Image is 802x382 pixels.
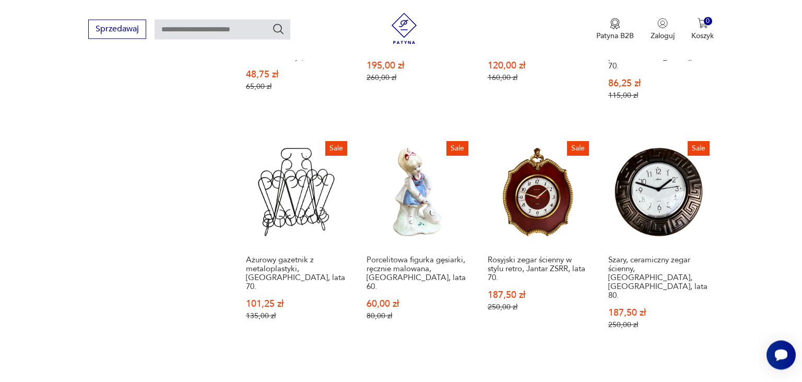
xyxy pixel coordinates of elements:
p: Zaloguj [651,31,675,41]
div: 0 [704,17,713,26]
a: SaleRosyjski zegar ścienny w stylu retro, Jantar ZSRR, lata 70.Rosyjski zegar ścienny w stylu ret... [483,137,593,350]
h3: Ażurowy gazetnik z metaloplastyki, [GEOGRAPHIC_DATA], lata 70. [246,256,347,291]
p: 195,00 zł [367,61,467,70]
button: 0Koszyk [691,18,714,41]
p: 48,75 zł [246,70,347,79]
img: Patyna - sklep z meblami i dekoracjami vintage [388,13,420,44]
p: 65,00 zł [246,82,347,91]
p: 250,00 zł [488,303,588,311]
p: 187,50 zł [488,291,588,299]
p: Koszyk [691,31,714,41]
p: 80,00 zł [367,311,467,320]
a: Ikona medaluPatyna B2B [596,18,634,41]
img: Ikona medalu [610,18,620,29]
h3: Duży kielich / wazon, HSG Ząbkowice, proj. [PERSON_NAME], [GEOGRAPHIC_DATA], lata 70. [608,26,709,71]
p: 60,00 zł [367,299,467,308]
button: Sprzedawaj [88,19,146,39]
img: Ikona koszyka [698,18,708,28]
a: SalePorcelitowa figurka gęsiarki, ręcznie malowana, ZSRR, lata 60.Porcelitowa figurka gęsiarki, r... [362,137,472,350]
img: Ikonka użytkownika [657,18,668,28]
button: Szukaj [272,22,285,35]
a: SaleSzary, ceramiczny zegar ścienny, Atlanta, Niemcy, lata 80.Szary, ceramiczny zegar ścienny, [G... [604,137,714,350]
p: 160,00 zł [488,73,588,82]
button: Patyna B2B [596,18,634,41]
h3: Rosyjski zegar ścienny w stylu retro, Jantar ZSRR, lata 70. [488,256,588,282]
button: Zaloguj [651,18,675,41]
p: 120,00 zł [488,61,588,70]
h3: Porcelitowa figurka gęsiarki, ręcznie malowana, [GEOGRAPHIC_DATA], lata 60. [367,256,467,291]
a: SaleAżurowy gazetnik z metaloplastyki, Belgia, lata 70.Ażurowy gazetnik z metaloplastyki, [GEOGRA... [241,137,351,350]
p: 101,25 zł [246,299,347,308]
p: 250,00 zł [608,320,709,329]
h3: Kryształowa salaterka misa na przystawki [GEOGRAPHIC_DATA], Czechosłowacja, lata 70. [246,26,347,62]
p: 260,00 zł [367,73,467,82]
p: 115,00 zł [608,91,709,100]
iframe: Smartsupp widget button [766,340,796,369]
a: Sprzedawaj [88,26,146,33]
h3: Szary, ceramiczny zegar ścienny, [GEOGRAPHIC_DATA], [GEOGRAPHIC_DATA], lata 80. [608,256,709,300]
p: 187,50 zł [608,308,709,317]
p: 135,00 zł [246,311,347,320]
p: 86,25 zł [608,79,709,88]
p: Patyna B2B [596,31,634,41]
